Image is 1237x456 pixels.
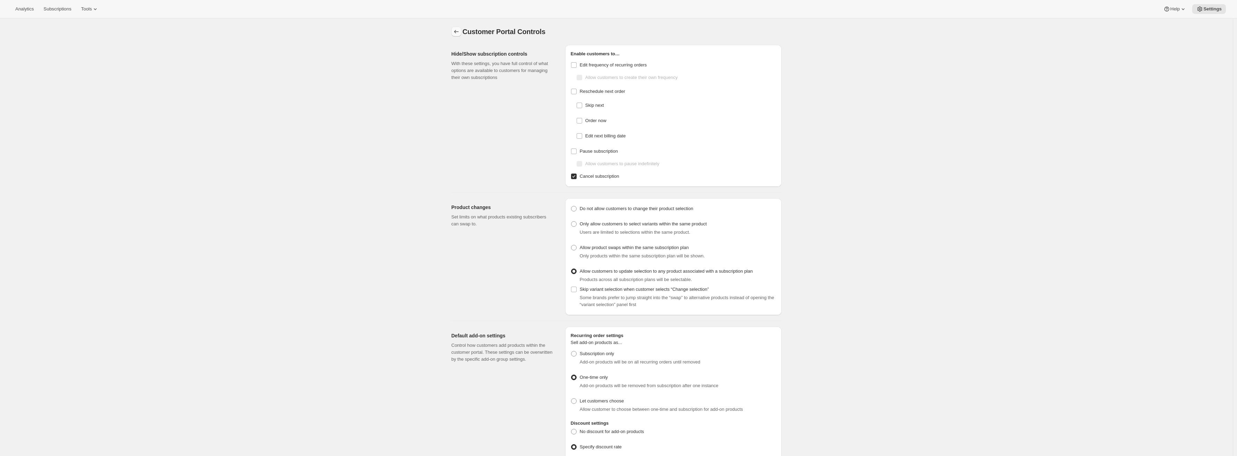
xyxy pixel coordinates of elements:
[580,429,644,434] span: No discount for add-on products
[580,62,647,67] span: Edit frequency of recurring orders
[580,383,718,388] span: Add-on products will be removed from subscription after one instance
[580,89,625,94] span: Reschedule next order
[580,444,622,449] span: Specify discount rate
[1170,6,1180,12] span: Help
[15,6,34,12] span: Analytics
[580,407,743,412] span: Allow customer to choose between one-time and subscription for add-on products
[451,60,554,81] p: With these settings, you have full control of what options are available to customers for managin...
[580,287,709,292] span: Skip variant selection when customer selects “Change selection”
[585,133,626,138] span: Edit next billing date
[451,204,554,211] h2: Product changes
[580,351,614,356] span: Subscription only
[585,75,678,80] span: Allow customers to create their own frequency
[585,103,604,108] span: Skip next
[1192,4,1226,14] button: Settings
[1159,4,1191,14] button: Help
[580,221,707,226] span: Only allow customers to select variants within the same product
[571,420,776,427] h2: Discount settings
[451,214,554,227] p: Set limits on what products existing subscribers can swap to.
[580,245,689,250] span: Allow product swaps within the same subscription plan
[580,230,690,235] span: Users are limited to selections within the same product.
[580,398,624,403] span: Let customers choose
[451,342,554,363] p: Control how customers add products within the customer portal. These settings can be overwritten ...
[571,339,776,349] p: Sell add-on products as...
[580,359,700,365] span: Add-on products will be on all recurring orders until removed
[585,118,607,123] span: Order now
[1203,6,1222,12] span: Settings
[43,6,71,12] span: Subscriptions
[11,4,38,14] button: Analytics
[580,174,619,179] span: Cancel subscription
[571,50,776,57] h2: Enable customers to…
[585,161,659,166] span: Allow customers to pause indefinitely
[580,206,693,211] span: Do not allow customers to change their product selection
[77,4,103,14] button: Tools
[580,149,618,154] span: Pause subscription
[451,27,461,37] button: Settings
[571,332,776,339] h2: Recurring order settings
[39,4,75,14] button: Subscriptions
[81,6,92,12] span: Tools
[580,269,753,274] span: Allow customers to update selection to any product associated with a subscription plan
[580,253,705,258] span: Only products within the same subscription plan will be shown.
[580,375,608,380] span: One-time only
[451,50,554,57] h2: Hide/Show subscription controls
[580,277,692,282] span: Products across all subscription plans will be selectable.
[451,332,554,339] h2: Default add-on settings
[463,28,546,35] span: Customer Portal Controls
[580,295,774,307] span: Some brands prefer to jump straight into the “swap” to alternative products instead of opening th...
